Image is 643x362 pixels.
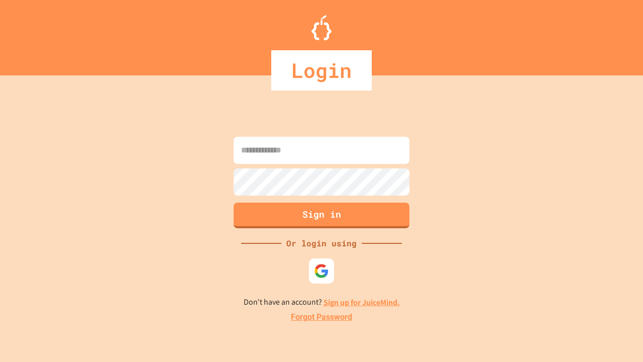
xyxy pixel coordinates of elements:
[234,203,409,228] button: Sign in
[311,15,332,40] img: Logo.svg
[324,297,400,308] a: Sign up for JuiceMind.
[281,237,362,249] div: Or login using
[314,263,329,279] img: google-icon.svg
[291,311,352,323] a: Forgot Password
[271,50,372,90] div: Login
[244,296,400,309] p: Don't have an account?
